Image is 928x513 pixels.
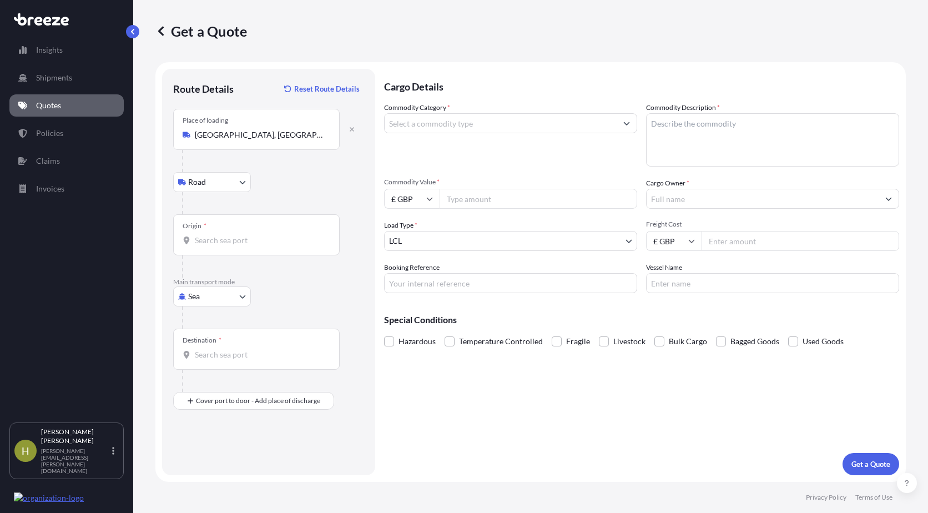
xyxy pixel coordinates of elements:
p: Reset Route Details [294,83,360,94]
a: Policies [9,122,124,144]
p: Get a Quote [851,459,890,470]
p: Cargo Details [384,69,899,102]
input: Your internal reference [384,273,637,293]
span: Bagged Goods [730,333,779,350]
p: Get a Quote [155,22,247,40]
span: Sea [188,291,200,302]
p: Special Conditions [384,315,899,324]
p: Policies [36,128,63,139]
div: Place of loading [183,116,228,125]
button: Cover port to door - Add place of discharge [173,392,334,410]
input: Type amount [440,189,637,209]
input: Full name [647,189,879,209]
span: H [22,445,29,456]
label: Commodity Description [646,102,720,113]
span: Load Type [384,220,417,231]
a: Terms of Use [855,493,892,502]
span: Cover port to door - Add place of discharge [196,395,320,406]
input: Enter amount [702,231,899,251]
span: Fragile [566,333,590,350]
button: Select transport [173,286,251,306]
button: LCL [384,231,637,251]
label: Vessel Name [646,262,682,273]
span: Hazardous [399,333,436,350]
label: Commodity Category [384,102,450,113]
button: Show suggestions [879,189,899,209]
button: Show suggestions [617,113,637,133]
a: Shipments [9,67,124,89]
span: Freight Cost [646,220,899,229]
p: Quotes [36,100,61,111]
span: Temperature Controlled [459,333,543,350]
div: Destination [183,336,221,345]
a: Claims [9,150,124,172]
span: Used Goods [803,333,844,350]
span: LCL [389,235,402,247]
label: Booking Reference [384,262,440,273]
p: Shipments [36,72,72,83]
input: Enter name [646,273,899,293]
input: Origin [195,235,326,246]
p: Insights [36,44,63,56]
label: Cargo Owner [646,178,689,189]
button: Select transport [173,172,251,192]
button: Reset Route Details [279,80,364,98]
span: Road [188,177,206,188]
input: Select a commodity type [385,113,617,133]
input: Place of loading [195,129,326,140]
span: Bulk Cargo [669,333,707,350]
a: Invoices [9,178,124,200]
p: [PERSON_NAME] [PERSON_NAME] [41,428,110,445]
p: Route Details [173,82,234,95]
p: Main transport mode [173,278,364,286]
img: organization-logo [14,492,84,504]
button: Get a Quote [843,453,899,475]
p: Invoices [36,183,64,194]
input: Destination [195,349,326,360]
div: Origin [183,222,206,230]
a: Quotes [9,94,124,117]
span: Commodity Value [384,178,637,187]
p: [PERSON_NAME][EMAIL_ADDRESS][PERSON_NAME][DOMAIN_NAME] [41,447,110,474]
span: Livestock [613,333,645,350]
a: Insights [9,39,124,61]
p: Claims [36,155,60,167]
a: Privacy Policy [806,493,846,502]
